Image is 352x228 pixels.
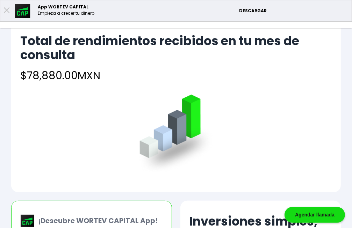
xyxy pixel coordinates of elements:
[20,68,332,83] h4: $78,880.00 MXN
[38,10,94,16] p: Empieza a crecer tu dinero
[35,215,158,226] p: ¡Descubre WORTEV CAPITAL App!
[285,207,345,223] div: Agendar llamada
[15,4,31,18] img: appicon
[20,34,332,62] h2: Total de rendimientos recibidos en tu mes de consulta
[21,215,35,227] img: wortev-capital-app-icon
[136,95,216,174] img: grafica.516fef24.png
[239,8,348,14] p: DESCARGAR
[38,4,94,10] p: App WORTEV CAPITAL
